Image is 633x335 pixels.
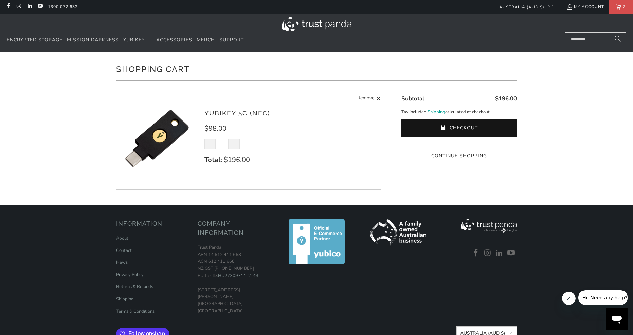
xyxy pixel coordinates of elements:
a: Privacy Policy [116,272,144,278]
a: Terms & Conditions [116,308,155,314]
a: Mission Darkness [67,32,119,48]
input: Search... [565,32,626,47]
nav: Translation missing: en.navigation.header.main_nav [7,32,244,48]
h1: Shopping Cart [116,62,517,75]
a: Shipping [116,296,134,302]
iframe: Close message [562,292,576,305]
p: Trust Panda ABN 14 612 411 668 ACN 612 411 668 NZ GST [PHONE_NUMBER] EU Tax ID: [STREET_ADDRESS][... [198,244,272,315]
summary: YubiKey [123,32,152,48]
a: YubiKey 5C (NFC) [204,109,270,117]
span: YubiKey [123,37,145,43]
span: Merch [197,37,215,43]
a: Trust Panda Australia on LinkedIn [494,249,505,258]
span: $98.00 [204,124,227,133]
a: Trust Panda Australia on Facebook [5,4,11,10]
span: Mission Darkness [67,37,119,43]
a: Trust Panda Australia on Instagram [483,249,493,258]
a: Trust Panda Australia on YouTube [506,249,516,258]
a: Remove [357,94,381,103]
img: YubiKey 5C (NFC) [116,98,198,179]
a: My Account [566,3,604,11]
iframe: Button to launch messaging window [606,308,628,330]
a: Trust Panda Australia on Facebook [471,249,481,258]
span: Remove [357,94,374,103]
a: Continue Shopping [401,152,517,160]
a: Returns & Refunds [116,284,153,290]
a: Trust Panda Australia on LinkedIn [26,4,32,10]
span: Support [219,37,244,43]
p: Tax included. calculated at checkout. [401,109,517,116]
button: Search [609,32,626,47]
a: Shipping [428,109,445,116]
a: News [116,259,128,265]
span: Accessories [156,37,192,43]
a: Contact [116,247,132,254]
a: Encrypted Storage [7,32,62,48]
span: $196.00 [495,95,517,103]
span: Encrypted Storage [7,37,62,43]
a: 1300 072 632 [48,3,78,11]
img: Trust Panda Australia [282,17,351,31]
a: Trust Panda Australia on YouTube [37,4,43,10]
a: Accessories [156,32,192,48]
span: Subtotal [401,95,424,103]
a: Trust Panda Australia on Instagram [16,4,21,10]
a: About [116,235,128,241]
span: $196.00 [224,155,250,164]
a: HU27309711-2-43 [218,273,258,279]
strong: Total: [204,155,222,164]
iframe: Message from company [578,290,628,305]
button: Checkout [401,119,517,137]
a: Support [219,32,244,48]
a: Merch [197,32,215,48]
